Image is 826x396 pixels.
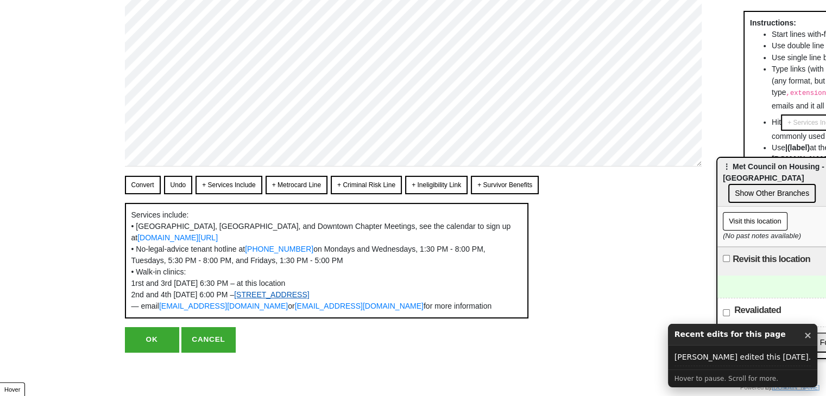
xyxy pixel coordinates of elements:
[131,245,485,265] span: • No-legal-advice tenant hotline at on Mondays and Wednesdays, 1:30 PM - 8:00 PM, Tuesdays, 5:30 ...
[723,162,824,182] span: ⋮ Met Council on Housing - [GEOGRAPHIC_DATA]
[159,302,288,310] a: [EMAIL_ADDRESS][DOMAIN_NAME]
[785,143,810,152] strong: |(label)
[723,212,787,231] button: Visit this location
[164,176,193,194] button: Undo
[668,369,817,387] div: Hover to pause. Scroll for more.
[245,245,313,253] a: [PHONE_NUMBER]
[181,327,236,352] button: CANCEL
[471,176,539,194] button: + Survivor Benefits
[723,232,801,240] i: (No past notes available)
[668,324,817,346] div: Recent edits for this page
[131,302,492,310] span: — email or for more information
[674,349,811,366] div: [PERSON_NAME] edited this [DATE].
[266,176,327,194] button: + Metrocard Line
[131,222,511,242] span: • [GEOGRAPHIC_DATA], [GEOGRAPHIC_DATA], and Downtown Chapter Meetings, see the calendar to sign u...
[131,267,186,276] span: • Walk-in clinics:
[728,184,816,203] button: Show Other Branches
[295,302,424,310] a: [EMAIL_ADDRESS][DOMAIN_NAME]
[137,233,218,242] a: [DOMAIN_NAME][URL]
[331,176,402,194] button: + Criminal Risk Line
[131,290,310,299] span: 2nd and 4th [DATE] 6:00 PM –
[750,18,796,27] strong: Instructions:
[131,279,286,288] span: 1rst and 3rd [DATE] 6:30 PM – at this location
[405,176,468,194] button: + Ineligibility Link
[804,328,812,342] button: ×
[131,210,189,219] span: Services include:
[772,384,819,391] a: [DOMAIN_NAME]
[125,176,161,194] button: Convert
[125,327,179,352] button: OK
[196,176,262,194] button: + Services Include
[733,253,810,266] label: Revisit this location
[234,290,309,299] a: [STREET_ADDRESS]
[734,304,781,317] label: Revalidated
[821,30,824,39] strong: -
